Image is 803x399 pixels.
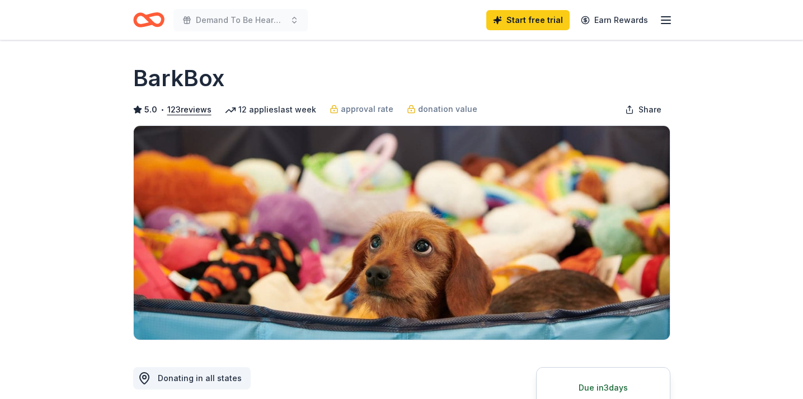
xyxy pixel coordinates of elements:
span: donation value [418,102,477,116]
span: Donating in all states [158,373,242,383]
button: Share [616,98,670,121]
a: Home [133,7,165,33]
a: Earn Rewards [574,10,655,30]
img: Image for BarkBox [134,126,670,340]
button: 123reviews [167,103,212,116]
span: 5.0 [144,103,157,116]
span: • [160,105,164,114]
a: donation value [407,102,477,116]
span: approval rate [341,102,393,116]
a: approval rate [330,102,393,116]
span: Demand To Be Heard Residency Silent Auction [196,13,285,27]
span: Share [638,103,661,116]
a: Start free trial [486,10,570,30]
div: 12 applies last week [225,103,316,116]
h1: BarkBox [133,63,224,94]
div: Due in 3 days [550,381,656,395]
button: Demand To Be Heard Residency Silent Auction [173,9,308,31]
